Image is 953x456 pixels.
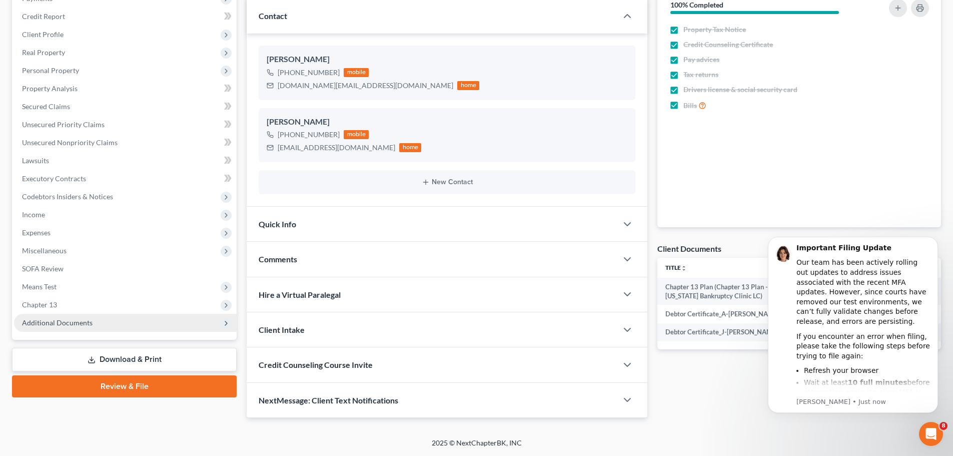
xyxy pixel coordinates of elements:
[22,228,51,237] span: Expenses
[259,290,341,299] span: Hire a Virtual Paralegal
[919,422,943,446] iframe: Intercom live chat
[22,174,86,183] span: Executory Contracts
[14,152,237,170] a: Lawsuits
[22,48,65,57] span: Real Property
[670,1,723,9] strong: 100% Completed
[657,305,799,323] td: Debtor Certificate_A-[PERSON_NAME].pdf
[14,98,237,116] a: Secured Claims
[278,81,453,91] div: [DOMAIN_NAME][EMAIL_ADDRESS][DOMAIN_NAME]
[12,375,237,397] a: Review & File
[22,282,57,291] span: Means Test
[22,12,65,21] span: Credit Report
[14,80,237,98] a: Property Analysis
[683,101,697,111] span: Bills
[344,130,369,139] div: mobile
[344,68,369,77] div: mobile
[683,55,719,65] span: Pay advices
[14,260,237,278] a: SOFA Review
[22,192,113,201] span: Codebtors Insiders & Notices
[22,120,105,129] span: Unsecured Priority Claims
[657,323,799,341] td: Debtor Certificate_J-[PERSON_NAME].pdf
[22,66,79,75] span: Personal Property
[22,300,57,309] span: Chapter 13
[14,116,237,134] a: Unsecured Priority Claims
[192,438,762,456] div: 2025 © NextChapterBK, INC
[14,134,237,152] a: Unsecured Nonpriority Claims
[683,25,746,35] span: Property Tax Notice
[753,224,953,451] iframe: Intercom notifications message
[267,178,627,186] button: New Contact
[22,246,67,255] span: Miscellaneous
[278,68,340,78] div: [PHONE_NUMBER]
[22,84,78,93] span: Property Analysis
[399,143,421,152] div: home
[259,254,297,264] span: Comments
[683,85,797,95] span: Drivers license & social security card
[22,102,70,111] span: Secured Claims
[657,243,721,254] div: Client Documents
[657,278,799,305] td: Chapter 13 Plan (Chapter 13 Plan - [US_STATE] Bankruptcy Clinic LC)
[457,81,479,90] div: home
[665,264,687,271] a: Titleunfold_more
[22,138,118,147] span: Unsecured Nonpriority Claims
[14,170,237,188] a: Executory Contracts
[267,116,627,128] div: [PERSON_NAME]
[12,348,237,371] a: Download & Print
[683,40,773,50] span: Credit Counseling Certificate
[267,54,627,66] div: [PERSON_NAME]
[22,264,64,273] span: SOFA Review
[278,143,395,153] div: [EMAIL_ADDRESS][DOMAIN_NAME]
[22,318,93,327] span: Additional Documents
[278,130,340,140] div: [PHONE_NUMBER]
[681,265,687,271] i: unfold_more
[14,8,237,26] a: Credit Report
[259,360,373,369] span: Credit Counseling Course Invite
[259,219,296,229] span: Quick Info
[22,210,45,219] span: Income
[22,156,49,165] span: Lawsuits
[259,11,287,21] span: Contact
[259,395,398,405] span: NextMessage: Client Text Notifications
[22,30,64,39] span: Client Profile
[683,70,718,80] span: Tax returns
[259,325,305,334] span: Client Intake
[939,422,947,430] span: 8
